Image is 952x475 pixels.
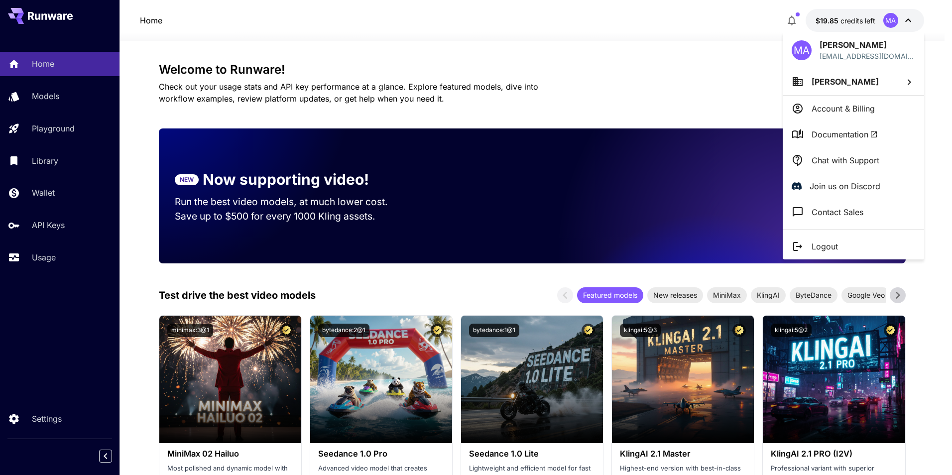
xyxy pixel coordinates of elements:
div: manazilife@gmail.com [820,51,915,61]
p: Contact Sales [812,206,863,218]
p: [PERSON_NAME] [820,39,915,51]
span: Documentation [812,128,878,140]
button: [PERSON_NAME] [783,68,924,95]
div: MA [792,40,812,60]
p: Account & Billing [812,103,875,115]
p: [EMAIL_ADDRESS][DOMAIN_NAME] [820,51,915,61]
p: Logout [812,240,838,252]
span: [PERSON_NAME] [812,77,879,87]
p: Join us on Discord [810,180,880,192]
p: Chat with Support [812,154,879,166]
